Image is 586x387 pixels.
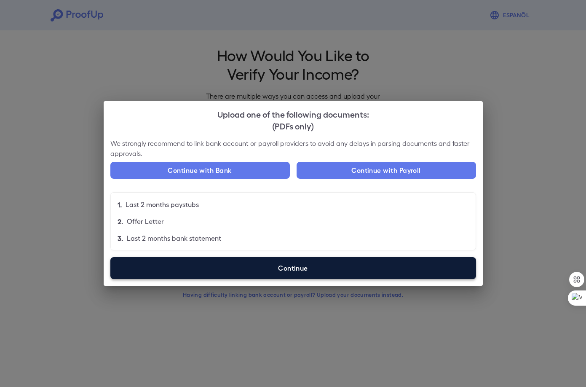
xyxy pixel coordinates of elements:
[118,233,123,243] p: 3.
[110,257,476,279] label: Continue
[110,162,290,179] button: Continue with Bank
[127,216,164,226] p: Offer Letter
[127,233,221,243] p: Last 2 months bank statement
[110,120,476,132] div: (PDFs only)
[118,216,123,226] p: 2.
[118,199,122,210] p: 1.
[110,138,476,159] p: We strongly recommend to link bank account or payroll providers to avoid any delays in parsing do...
[104,101,483,138] h2: Upload one of the following documents:
[297,162,476,179] button: Continue with Payroll
[126,199,199,210] p: Last 2 months paystubs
